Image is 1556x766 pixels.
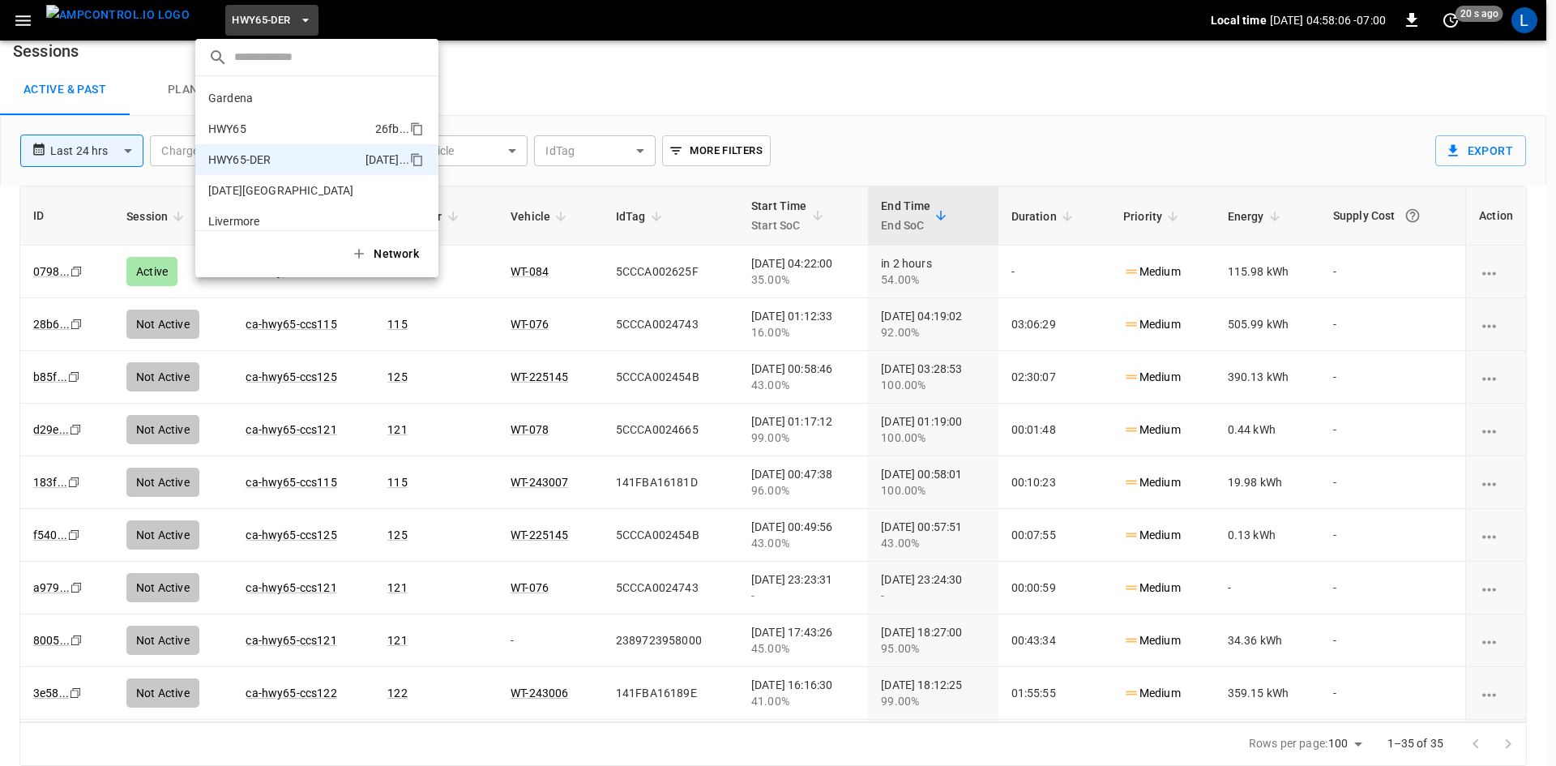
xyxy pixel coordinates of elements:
p: [DATE][GEOGRAPHIC_DATA] [208,182,353,199]
div: copy [408,150,426,169]
p: HWY65 [208,121,246,137]
button: Network [341,238,432,271]
p: HWY65-DER [208,152,271,168]
p: Gardena [208,90,253,106]
div: copy [408,119,426,139]
p: Livermore [208,213,259,229]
